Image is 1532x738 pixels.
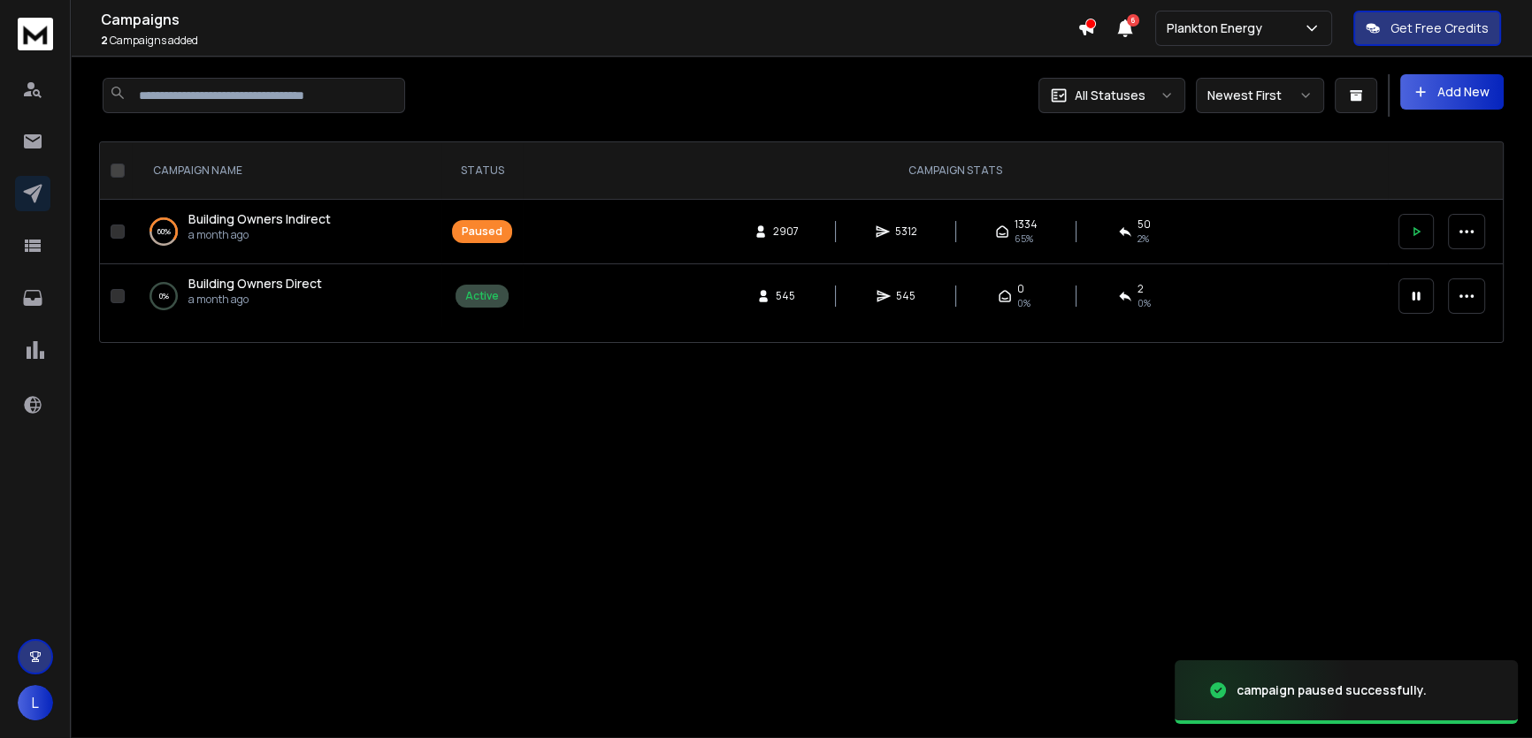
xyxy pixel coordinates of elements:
[465,289,499,303] div: Active
[157,223,171,240] p: 60 %
[1017,296,1030,310] span: 0%
[132,264,441,329] td: 0%Building Owners Directa month ago
[776,289,795,303] span: 545
[441,142,523,200] th: STATUS
[18,18,53,50] img: logo
[1237,681,1427,699] div: campaign paused successfully.
[1017,282,1024,296] span: 0
[132,142,441,200] th: CAMPAIGN NAME
[1138,232,1149,246] span: 2 %
[18,685,53,720] button: L
[188,228,331,242] p: a month ago
[188,275,322,292] span: Building Owners Direct
[1390,19,1489,37] p: Get Free Credits
[1138,282,1144,296] span: 2
[773,224,799,239] span: 2907
[188,210,331,228] a: Building Owners Indirect
[101,9,1077,30] h1: Campaigns
[895,224,917,239] span: 5312
[462,224,502,239] div: Paused
[101,33,108,48] span: 2
[1015,217,1038,232] span: 1334
[132,200,441,264] td: 60%Building Owners Indirecta month ago
[1138,296,1151,310] span: 0 %
[523,142,1388,200] th: CAMPAIGN STATS
[1196,78,1324,113] button: Newest First
[188,293,322,307] p: a month ago
[1353,11,1501,46] button: Get Free Credits
[1167,19,1269,37] p: Plankton Energy
[188,210,331,227] span: Building Owners Indirect
[1075,87,1145,104] p: All Statuses
[101,34,1077,48] p: Campaigns added
[188,275,322,293] a: Building Owners Direct
[1138,217,1151,232] span: 50
[1015,232,1033,246] span: 65 %
[159,287,169,305] p: 0 %
[1400,74,1504,110] button: Add New
[1127,14,1139,27] span: 6
[896,289,915,303] span: 545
